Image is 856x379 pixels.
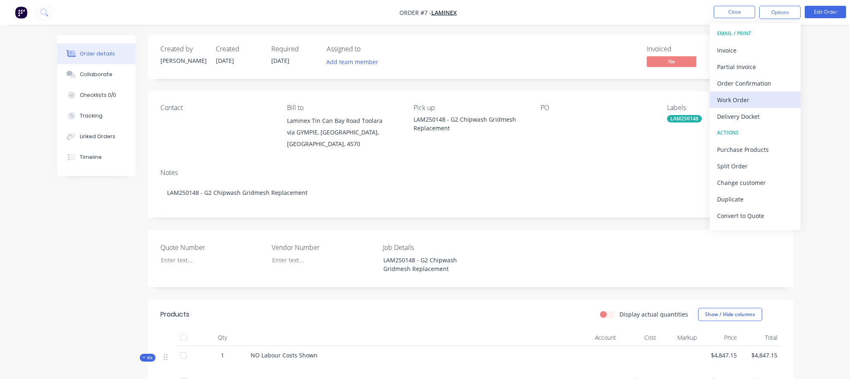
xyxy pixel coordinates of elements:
[710,224,801,240] button: Archive
[717,110,793,122] div: Delivery Docket
[714,6,755,18] button: Close
[287,115,400,127] div: Laminex Tin Can Bay Road Toolara
[80,133,115,140] div: Linked Orders
[160,180,781,205] div: LAM250148 - G2 Chipwash Gridmesh Replacement
[698,308,762,321] button: Show / Hide columns
[710,207,801,224] button: Convert to Quote
[160,309,189,319] div: Products
[271,57,289,65] span: [DATE]
[660,329,700,346] div: Markup
[717,226,793,238] div: Archive
[710,75,801,91] button: Order Confirmation
[383,242,486,252] label: Job Details
[160,104,274,112] div: Contact
[717,193,793,205] div: Duplicate
[537,329,619,346] div: Account
[160,45,206,53] div: Created by
[57,43,136,64] button: Order details
[377,254,480,275] div: LAM250148 - G2 Chipwash Gridmesh Replacement
[710,191,801,207] button: Duplicate
[647,56,696,67] span: No
[57,126,136,147] button: Linked Orders
[216,45,261,53] div: Created
[431,9,457,17] a: Laminex
[414,115,527,132] div: LAM250148 - G2 Chipwash Gridmesh Replacement
[198,329,247,346] div: Qty
[619,329,660,346] div: Cost
[80,91,116,99] div: Checklists 0/0
[717,127,793,138] div: ACTIONS
[717,77,793,89] div: Order Confirmation
[221,351,224,360] span: 1
[287,115,400,150] div: Laminex Tin Can Bay Road Toolaravia GYMPIE, [GEOGRAPHIC_DATA], [GEOGRAPHIC_DATA], 4570
[717,44,793,56] div: Invoice
[57,147,136,168] button: Timeline
[57,106,136,126] button: Tracking
[740,329,781,346] div: Total
[717,61,793,73] div: Partial Invoice
[759,6,801,19] button: Options
[287,127,400,150] div: via GYMPIE, [GEOGRAPHIC_DATA], [GEOGRAPHIC_DATA], 4570
[710,141,801,158] button: Purchase Products
[710,108,801,125] button: Delivery Docket
[540,104,654,112] div: PO
[667,104,780,112] div: Labels
[710,25,801,42] button: EMAIL / PRINT
[160,242,264,252] label: Quote Number
[399,9,431,17] span: Order #7 -
[142,355,153,361] span: Kit
[216,57,234,65] span: [DATE]
[717,210,793,222] div: Convert to Quote
[710,174,801,191] button: Change customer
[80,50,115,58] div: Order details
[160,169,781,177] div: Notes
[322,56,383,67] button: Add team member
[710,58,801,75] button: Partial Invoice
[80,71,112,78] div: Collaborate
[287,104,400,112] div: Bill to
[160,56,206,65] div: [PERSON_NAME]
[327,56,383,67] button: Add team member
[805,6,846,18] button: Edit Order
[271,45,317,53] div: Required
[647,45,709,53] div: Invoiced
[80,112,103,120] div: Tracking
[717,177,793,189] div: Change customer
[717,160,793,172] div: Split Order
[327,45,409,53] div: Assigned to
[15,6,27,19] img: Factory
[744,351,777,360] span: $4,847.15
[667,115,702,122] div: LAM250148
[710,91,801,108] button: Work Order
[703,351,737,360] span: $4,847.15
[140,354,155,362] div: Kit
[251,351,318,359] span: NO Labour Costs Shown
[710,158,801,174] button: Split Order
[717,94,793,106] div: Work Order
[57,85,136,106] button: Checklists 0/0
[710,125,801,141] button: ACTIONS
[272,242,375,252] label: Vendor Number
[710,42,801,58] button: Invoice
[414,104,527,112] div: Pick up
[717,28,793,39] div: EMAIL / PRINT
[619,310,688,319] label: Display actual quantities
[80,154,102,161] div: Timeline
[717,144,793,156] div: Purchase Products
[700,329,741,346] div: Price
[57,64,136,85] button: Collaborate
